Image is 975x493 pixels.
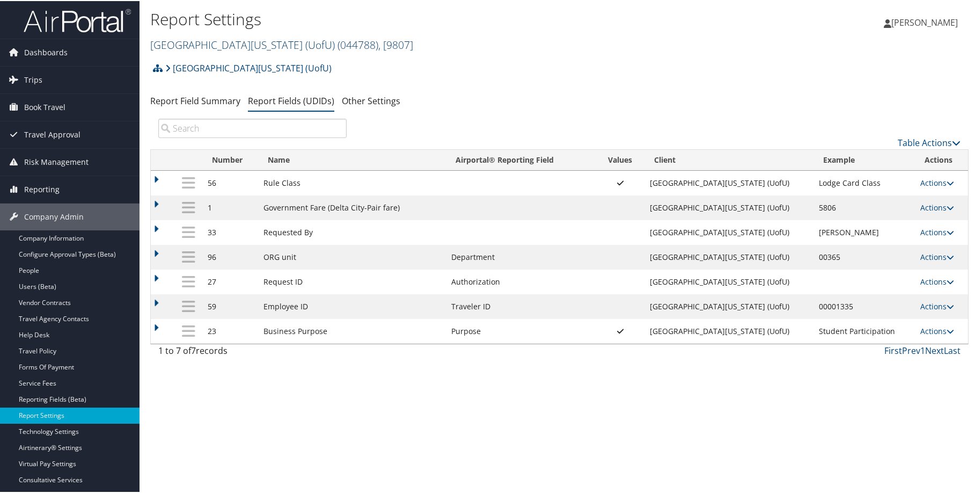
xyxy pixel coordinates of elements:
a: First [884,344,902,356]
h1: Report Settings [150,7,696,30]
span: ( 044788 ) [338,37,378,51]
span: [PERSON_NAME] [891,16,958,27]
td: Business Purpose [258,318,446,343]
a: Actions [920,275,954,286]
input: Search [158,118,347,137]
th: : activate to sort column descending [175,149,202,170]
td: 1 [202,194,259,219]
a: Report Field Summary [150,94,240,106]
td: [GEOGRAPHIC_DATA][US_STATE] (UofU) [644,269,813,293]
span: 7 [191,344,196,356]
td: Traveler ID [446,293,596,318]
a: Actions [920,201,954,212]
td: Government Fare (Delta City-Pair fare) [258,194,446,219]
td: [GEOGRAPHIC_DATA][US_STATE] (UofU) [644,244,813,269]
td: 96 [202,244,259,269]
span: Trips [24,66,42,92]
th: Number [202,149,259,170]
td: Lodge Card Class [813,170,915,194]
a: Actions [920,251,954,261]
span: Dashboards [24,38,68,65]
th: Values [596,149,644,170]
td: Student Participation [813,318,915,343]
span: Book Travel [24,93,65,120]
th: Name [258,149,446,170]
span: Company Admin [24,202,84,229]
a: Last [944,344,961,356]
td: [GEOGRAPHIC_DATA][US_STATE] (UofU) [644,219,813,244]
td: Request ID [258,269,446,293]
span: , [ 9807 ] [378,37,413,51]
td: [GEOGRAPHIC_DATA][US_STATE] (UofU) [644,194,813,219]
th: Actions [915,149,968,170]
td: [PERSON_NAME] [813,219,915,244]
td: Purpose [446,318,596,343]
a: Next [925,344,944,356]
a: [GEOGRAPHIC_DATA][US_STATE] (UofU) [165,56,332,78]
img: airportal-logo.png [24,7,131,32]
a: [GEOGRAPHIC_DATA][US_STATE] (UofU) [150,37,413,51]
span: Reporting [24,175,60,202]
td: [GEOGRAPHIC_DATA][US_STATE] (UofU) [644,318,813,343]
td: [GEOGRAPHIC_DATA][US_STATE] (UofU) [644,170,813,194]
td: Department [446,244,596,269]
td: ORG unit [258,244,446,269]
th: Client [644,149,813,170]
a: Actions [920,177,954,187]
th: Airportal&reg; Reporting Field [446,149,596,170]
div: 1 to 7 of records [158,343,347,361]
td: 27 [202,269,259,293]
td: [GEOGRAPHIC_DATA][US_STATE] (UofU) [644,293,813,318]
td: 00365 [813,244,915,269]
a: Actions [920,325,954,335]
td: 56 [202,170,259,194]
a: Table Actions [898,136,961,148]
a: Report Fields (UDIDs) [248,94,334,106]
td: 33 [202,219,259,244]
a: 1 [920,344,925,356]
td: Requested By [258,219,446,244]
a: Prev [902,344,920,356]
td: 5806 [813,194,915,219]
td: Authorization [446,269,596,293]
td: 00001335 [813,293,915,318]
a: [PERSON_NAME] [884,5,969,38]
span: Risk Management [24,148,89,175]
a: Other Settings [342,94,400,106]
a: Actions [920,300,954,310]
span: Travel Approval [24,120,80,147]
a: Actions [920,226,954,236]
td: Employee ID [258,293,446,318]
td: 23 [202,318,259,343]
th: Example [813,149,915,170]
td: Rule Class [258,170,446,194]
td: 59 [202,293,259,318]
